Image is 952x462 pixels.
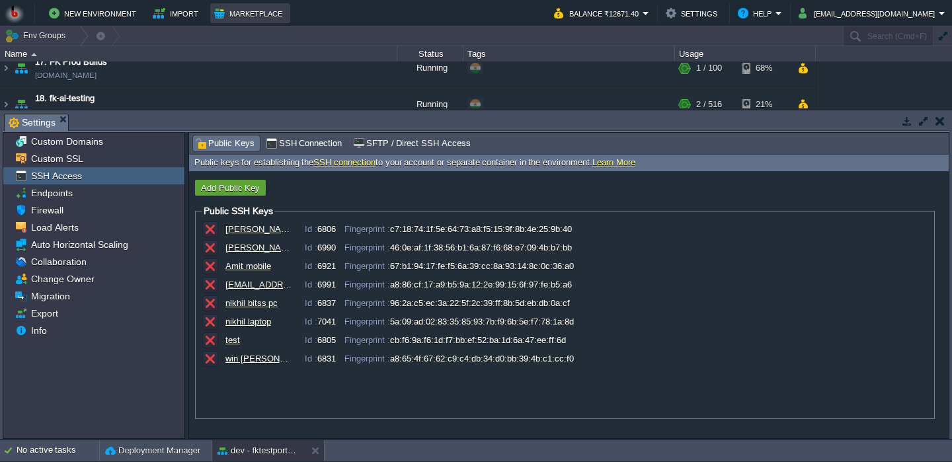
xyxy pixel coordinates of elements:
a: Info [28,325,49,336]
div: 6837 [292,298,344,308]
div: test [225,335,292,345]
span: SFTP / Direct SSH Access [353,136,470,151]
span: Id : [305,298,317,308]
img: AMDAwAAAACH5BAEAAAAALAAAAAABAAEAAAICRAEAOw== [1,87,11,122]
div: 46:0e:af:1f:38:56:b1:6a:87:f6:68:e7:09:4b:b7:bb [344,243,572,252]
button: Marketplace [214,5,286,21]
button: dev - fktestportal-clone241282 [218,444,301,457]
a: Auto Horizontal Scaling [28,239,130,250]
div: Public keys for establishing the to your account or separate container in the environment. [189,155,949,171]
div: Running [397,50,463,86]
a: Firewall [28,204,65,216]
span: Id : [305,354,317,364]
span: SSH Connection [266,136,342,151]
button: Import [153,5,202,21]
a: 17. FK Prod Builds [35,56,107,69]
a: Migration [28,290,72,302]
span: Fingerprint : [344,224,390,234]
div: cb:f6:9a:f6:1d:f7:bb:ef:52:ba:1d:6a:47:ee:ff:6d [344,335,566,345]
div: 6831 [292,354,344,364]
a: 18. fk-ai-testing [35,92,95,105]
a: Load Alerts [28,221,81,233]
div: 6921 [292,261,344,271]
button: Deployment Manager [105,444,200,457]
div: 96:2a:c5:ec:3a:22:5f:2c:39:ff:8b:5d:eb:db:0a:cf [344,298,570,308]
a: Endpoints [28,187,75,199]
img: Bitss Techniques [5,3,24,23]
span: Id : [305,317,317,327]
div: 5a:09:ad:02:83:35:85:93:7b:f9:6b:5e:f7:78:1a:8d [344,317,574,327]
div: 68% [742,50,785,86]
img: AMDAwAAAACH5BAEAAAAALAAAAAABAAEAAAICRAEAOw== [12,50,30,86]
span: Settings [9,114,56,131]
div: [EMAIL_ADDRESS][DOMAIN_NAME] [225,280,292,289]
div: 6991 [292,280,344,289]
span: Fingerprint : [344,298,390,308]
span: Fingerprint : [344,317,390,327]
div: c7:18:74:1f:5e:64:73:a8:f5:15:9f:8b:4e:25:9b:40 [344,224,572,234]
a: [DOMAIN_NAME] [35,105,97,118]
a: Custom Domains [28,135,105,147]
div: Amit mobile [225,261,292,271]
a: [DOMAIN_NAME] [35,69,97,82]
a: Learn More [592,157,635,167]
div: a8:86:cf:17:a9:b5:9a:12:2e:99:15:6f:97:fe:b5:a6 [344,280,572,289]
div: 7041 [292,317,344,327]
div: Status [398,46,463,61]
button: Balance ₹12671.40 [554,5,643,21]
span: Public Keys [195,136,255,151]
span: Id : [305,280,317,289]
span: Fingerprint : [344,261,390,271]
span: Id : [305,243,317,252]
div: 1 / 100 [696,50,722,86]
span: Fingerprint : [344,335,390,345]
div: win [PERSON_NAME] [225,354,292,364]
div: a8:65:4f:67:62:c9:c4:db:34:d0:bb:39:4b:c1:cc:f0 [344,354,574,364]
button: [EMAIL_ADDRESS][DOMAIN_NAME] [799,5,939,21]
span: Id : [305,335,317,345]
button: Help [738,5,775,21]
div: 67:b1:94:17:fe:f5:6a:39:cc:8a:93:14:8c:0c:36:a0 [344,261,574,271]
div: 21% [742,87,785,122]
div: 6805 [292,335,344,345]
div: Tags [464,46,674,61]
span: Fingerprint : [344,354,390,364]
span: Id : [305,261,317,271]
div: [PERSON_NAME] [225,224,292,234]
a: Custom SSL [28,153,85,165]
div: nikhil laptop [225,317,292,327]
div: [PERSON_NAME] [225,243,292,252]
img: AMDAwAAAACH5BAEAAAAALAAAAAABAAEAAAICRAEAOw== [31,53,37,56]
img: AMDAwAAAACH5BAEAAAAALAAAAAABAAEAAAICRAEAOw== [1,50,11,86]
span: Collaboration [28,256,89,268]
button: Settings [666,5,721,21]
div: nikhil bitss pc [225,298,292,308]
img: AMDAwAAAACH5BAEAAAAALAAAAAABAAEAAAICRAEAOw== [12,87,30,122]
div: 6806 [292,224,344,234]
a: SSH Access [28,170,84,182]
button: New Environment [49,5,140,21]
a: Export [28,307,60,319]
span: Public SSH Keys [204,206,273,216]
div: Running [397,87,463,122]
div: 6990 [292,243,344,252]
div: Name [1,46,397,61]
a: SSH connection [313,157,376,167]
div: No active tasks [17,440,99,461]
a: Change Owner [28,273,97,285]
span: Id : [305,224,317,234]
div: Usage [676,46,815,61]
button: Add Public Key [197,182,264,194]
